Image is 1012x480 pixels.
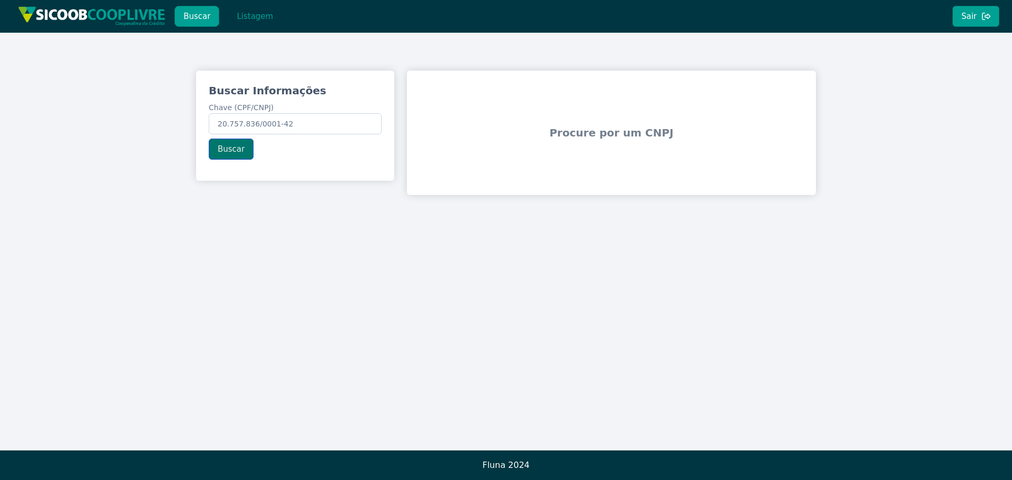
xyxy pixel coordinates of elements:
[174,6,219,27] button: Buscar
[209,83,382,98] h3: Buscar Informações
[209,113,382,134] input: Chave (CPF/CNPJ)
[18,6,166,26] img: img/sicoob_cooplivre.png
[209,103,274,112] span: Chave (CPF/CNPJ)
[952,6,999,27] button: Sair
[411,100,812,165] span: Procure por um CNPJ
[228,6,282,27] button: Listagem
[209,139,254,160] button: Buscar
[482,460,530,470] span: Fluna 2024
